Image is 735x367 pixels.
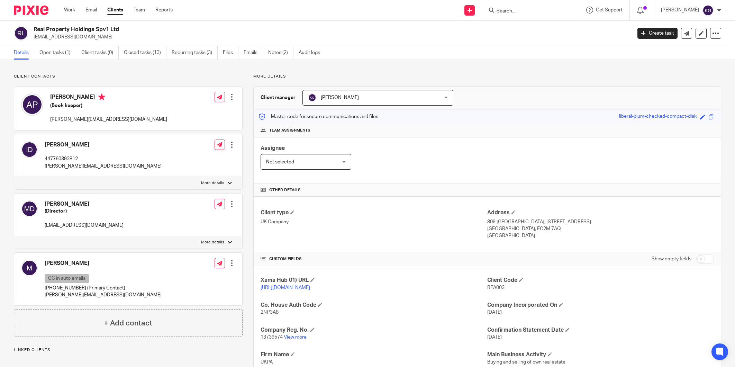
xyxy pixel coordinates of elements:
span: Assignee [261,145,285,151]
h4: [PERSON_NAME] [45,141,162,149]
a: Work [64,7,75,14]
h4: + Add contact [104,318,152,329]
span: [DATE] [487,335,502,340]
a: Files [223,46,238,60]
span: UKPA [261,360,273,365]
a: Open tasks (1) [39,46,76,60]
h4: Company Incorporated On [487,302,714,309]
a: Create task [637,28,678,39]
span: REA003 [487,285,505,290]
h5: (Director) [45,208,124,215]
img: svg%3E [21,260,38,276]
p: [PERSON_NAME][EMAIL_ADDRESS][DOMAIN_NAME] [45,163,162,170]
p: Client contacts [14,74,243,79]
a: Team [134,7,145,14]
a: Clients [107,7,123,14]
span: Not selected [266,160,294,164]
a: Email [85,7,97,14]
span: 13739574 [261,335,283,340]
img: Pixie [14,6,48,15]
p: [GEOGRAPHIC_DATA] [487,232,714,239]
h4: Confirmation Statement Date [487,326,714,334]
a: Client tasks (0) [81,46,119,60]
a: Recurring tasks (3) [172,46,218,60]
p: 809 [GEOGRAPHIC_DATA], [STREET_ADDRESS] [487,218,714,225]
a: Closed tasks (13) [124,46,166,60]
a: Notes (2) [268,46,293,60]
h4: Xama Hub 01) URL [261,277,487,284]
p: UK Company [261,218,487,225]
h4: Firm Name [261,351,487,358]
p: [EMAIL_ADDRESS][DOMAIN_NAME] [34,34,627,41]
img: svg%3E [14,26,28,41]
p: More details [253,74,721,79]
a: Audit logs [299,46,325,60]
h4: Company Reg. No. [261,326,487,334]
p: [PERSON_NAME] [661,7,699,14]
p: [PHONE_NUMBER] (Primary Contact) [45,285,162,292]
h4: Client type [261,209,487,216]
h4: Client Code [487,277,714,284]
h4: CUSTOM FIELDS [261,256,487,262]
a: View more [284,335,307,340]
label: Show empty fields [652,256,691,262]
img: svg%3E [21,200,38,217]
p: Linked clients [14,347,243,353]
input: Search [496,8,558,15]
p: Master code for secure communications and files [259,113,378,120]
img: svg%3E [21,141,38,158]
div: liberal-plum-checked-compact-disk [619,113,697,121]
h4: [PERSON_NAME] [50,93,167,102]
i: Primary [98,93,105,100]
span: 2NP3A8 [261,310,279,315]
a: Reports [155,7,173,14]
span: Get Support [596,8,623,12]
a: Details [14,46,34,60]
span: Team assignments [269,128,310,133]
img: svg%3E [21,93,43,116]
p: [PERSON_NAME][EMAIL_ADDRESS][DOMAIN_NAME] [45,292,162,298]
img: svg%3E [308,93,316,102]
h4: Address [487,209,714,216]
p: [GEOGRAPHIC_DATA], EC2M 7AQ [487,225,714,232]
span: Other details [269,187,301,193]
h4: [PERSON_NAME] [45,200,124,208]
h2: Real Property Holdings Spv1 Ltd [34,26,508,33]
h4: Co. House Auth Code [261,302,487,309]
p: [EMAIL_ADDRESS][DOMAIN_NAME] [45,222,124,229]
h4: Main Business Activity [487,351,714,358]
span: [DATE] [487,310,502,315]
a: [URL][DOMAIN_NAME] [261,285,310,290]
a: Emails [244,46,263,60]
p: [PERSON_NAME][EMAIL_ADDRESS][DOMAIN_NAME] [50,116,167,123]
h4: [PERSON_NAME] [45,260,162,267]
p: 447760392812 [45,155,162,162]
p: CC in auto emails [45,274,89,283]
span: Buying and selling of own real estate [487,360,565,365]
span: [PERSON_NAME] [321,95,359,100]
h5: (Book keeper) [50,102,167,109]
h3: Client manager [261,94,296,101]
p: More details [201,240,224,245]
img: svg%3E [702,5,714,16]
p: More details [201,180,224,186]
